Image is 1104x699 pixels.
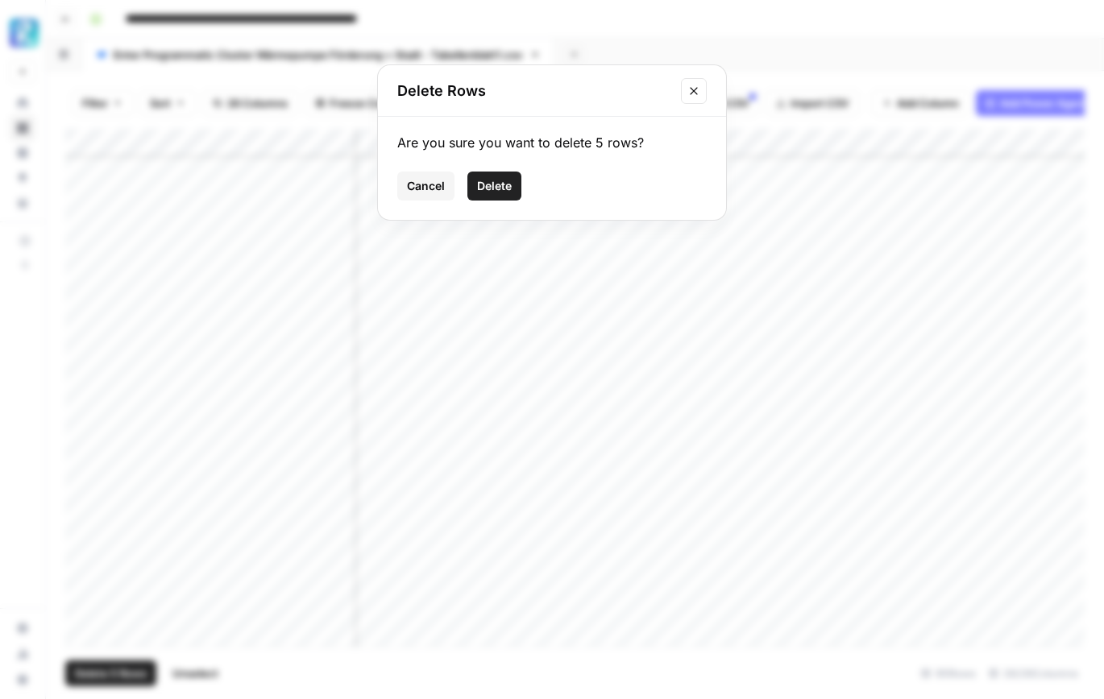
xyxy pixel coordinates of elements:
button: Close modal [681,78,707,104]
button: Delete [467,172,521,201]
button: Cancel [397,172,454,201]
div: Are you sure you want to delete 5 rows? [397,133,707,152]
h2: Delete Rows [397,80,671,102]
span: Cancel [407,178,445,194]
span: Delete [477,178,512,194]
